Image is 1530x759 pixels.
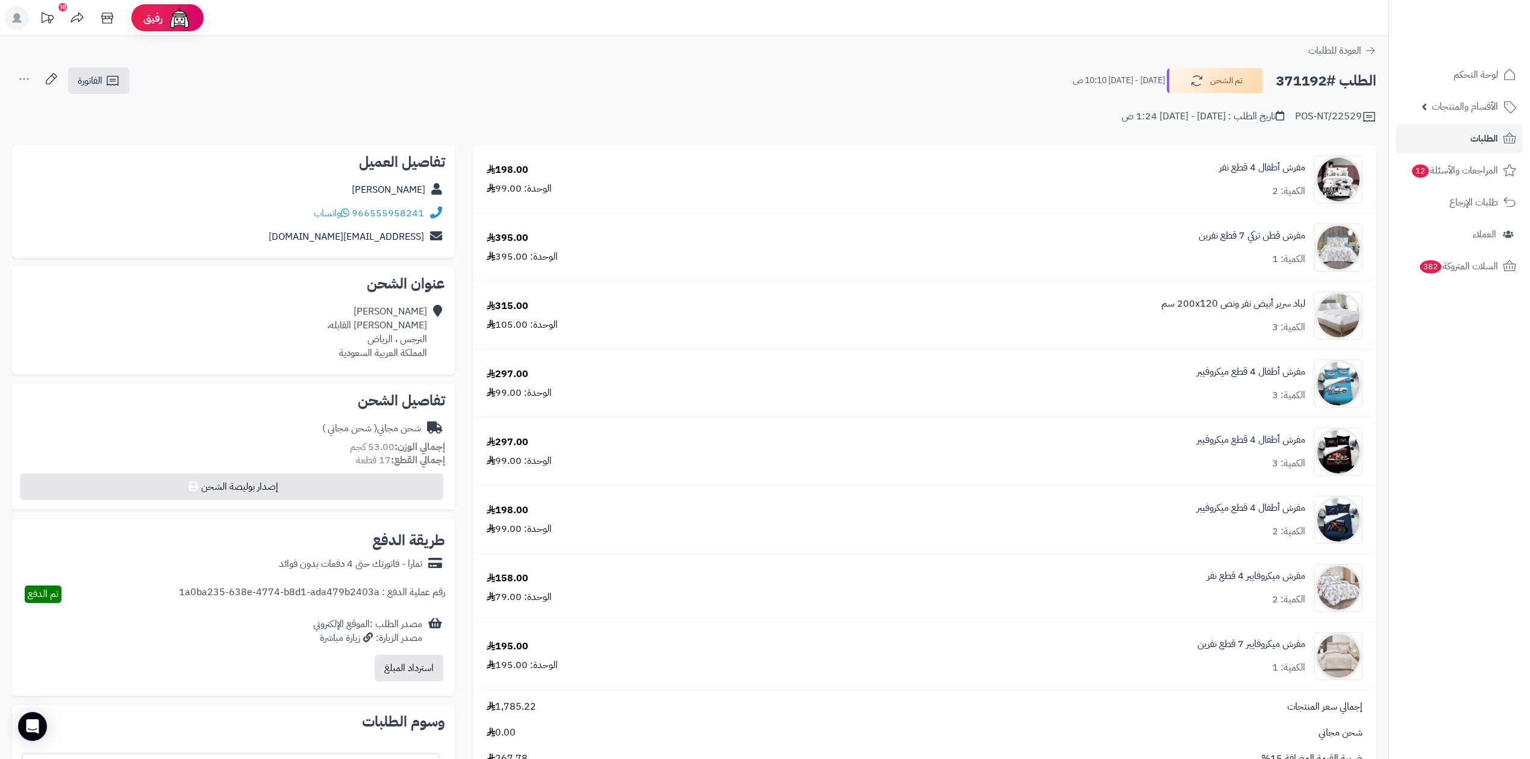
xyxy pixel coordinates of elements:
h2: تفاصيل الشحن [22,393,445,408]
span: 1,785.22 [487,700,536,714]
a: 966555958241 [352,206,424,220]
a: المراجعات والأسئلة12 [1396,156,1523,185]
div: الوحدة: 195.00 [487,658,558,672]
img: 1736335372-110203010076-90x90.jpg [1315,428,1362,476]
div: الكمية: 2 [1272,593,1305,607]
a: الطلبات [1396,124,1523,153]
div: 395.00 [487,231,528,245]
h2: وسوم الطلبات [22,714,445,729]
a: [EMAIL_ADDRESS][DOMAIN_NAME] [269,230,424,244]
div: تمارا - فاتورتك حتى 4 دفعات بدون فوائد [279,557,422,571]
div: مصدر الزيارة: زيارة مباشرة [313,631,422,645]
div: Open Intercom Messenger [18,712,47,741]
div: POS-NT/22529 [1295,110,1376,124]
button: استرداد المبلغ [375,655,443,681]
div: 10 [58,3,67,11]
strong: إجمالي القطع: [391,453,445,467]
div: مصدر الطلب :الموقع الإلكتروني [313,617,422,645]
span: 382 [1420,260,1441,273]
div: 158.00 [487,572,528,586]
strong: إجمالي الوزن: [395,440,445,454]
a: تحديثات المنصة [32,6,62,33]
div: رقم عملية الدفع : 1a0ba235-638e-4774-b8d1-ada479b2403a [179,586,445,603]
div: الوحدة: 99.00 [487,386,552,400]
span: طلبات الإرجاع [1449,194,1498,211]
div: شحن مجاني [322,422,421,436]
span: شحن مجاني [1319,726,1363,740]
span: العملاء [1473,226,1496,243]
div: الوحدة: 99.00 [487,182,552,196]
a: مفرش قطن تركي 7 قطع نفرين [1199,229,1305,243]
a: [PERSON_NAME] [352,183,425,197]
div: [PERSON_NAME] [PERSON_NAME] القابله، النرجس ، الرياض المملكة العربية السعودية [327,305,427,360]
div: الكمية: 2 [1272,184,1305,198]
a: مفرش أطفال 4 قطع ميكروفيبر [1197,365,1305,379]
a: العودة للطلبات [1308,43,1376,58]
img: 1752751687-1-90x90.jpg [1315,564,1362,612]
a: لوحة التحكم [1396,60,1523,89]
img: logo-2.png [1448,31,1519,56]
img: 1715599401-110203010056-90x90.jpg [1315,155,1362,204]
div: الكمية: 1 [1272,252,1305,266]
h2: طريقة الدفع [372,533,445,548]
div: 195.00 [487,640,528,654]
h2: عنوان الشحن [22,276,445,291]
span: الأقسام والمنتجات [1432,98,1498,115]
img: 1754396674-1-90x90.jpg [1315,632,1362,680]
div: الكمية: 3 [1272,320,1305,334]
div: الوحدة: 99.00 [487,522,552,536]
small: [DATE] - [DATE] 10:10 ص [1073,75,1165,87]
img: ai-face.png [167,6,192,30]
span: السلات المتروكة [1419,258,1498,275]
h2: الطلب #371192 [1276,69,1376,93]
a: العملاء [1396,220,1523,249]
a: طلبات الإرجاع [1396,188,1523,217]
span: تم الدفع [28,587,58,601]
a: الفاتورة [68,67,130,94]
div: 297.00 [487,436,528,449]
div: 198.00 [487,504,528,517]
div: الوحدة: 395.00 [487,250,558,264]
div: تاريخ الطلب : [DATE] - [DATE] 1:24 ص [1122,110,1284,123]
div: الكمية: 2 [1272,525,1305,539]
a: واتساب [314,206,349,220]
div: الكمية: 3 [1272,457,1305,470]
span: ( شحن مجاني ) [322,421,377,436]
div: 315.00 [487,299,528,313]
span: رفيق [143,11,163,25]
a: لباد سرير أبيض نفر ونص 200x120 سم [1161,297,1305,311]
div: الوحدة: 99.00 [487,454,552,468]
a: مفرش ميكروفايبر 7 قطع نفرين [1197,637,1305,651]
a: مفرش ميكروفايبر 4 قطع نفر [1207,569,1305,583]
small: 53.00 كجم [350,440,445,454]
a: مفرش أطفال 4 قطع ميكروفيبر [1197,501,1305,515]
button: إصدار بوليصة الشحن [20,473,443,500]
div: 297.00 [487,367,528,381]
span: المراجعات والأسئلة [1411,162,1498,179]
div: 198.00 [487,163,528,177]
div: الوحدة: 105.00 [487,318,558,332]
div: الكمية: 1 [1272,661,1305,675]
span: إجمالي سعر المنتجات [1287,700,1363,714]
small: 17 قطعة [356,453,445,467]
img: 1732186588-220107040010-90x90.jpg [1315,292,1362,340]
div: الوحدة: 79.00 [487,590,552,604]
div: الكمية: 3 [1272,389,1305,402]
span: الطلبات [1470,130,1498,147]
img: 1736335297-110203010074-90x90.jpg [1315,360,1362,408]
span: لوحة التحكم [1453,66,1498,83]
button: تم الشحن [1167,68,1263,93]
a: مفرش أطفال 4 قطع ميكروفيبر [1197,433,1305,447]
img: 1745316873-istanbul%20S9-90x90.jpg [1315,223,1362,272]
a: مفرش أطفال 4 قطع نفر [1219,161,1305,175]
img: 1736335435-110203010078-90x90.jpg [1315,496,1362,544]
span: العودة للطلبات [1308,43,1361,58]
h2: تفاصيل العميل [22,155,445,169]
span: 12 [1412,164,1429,178]
span: 0.00 [487,726,516,740]
a: السلات المتروكة382 [1396,252,1523,281]
span: الفاتورة [78,73,102,88]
